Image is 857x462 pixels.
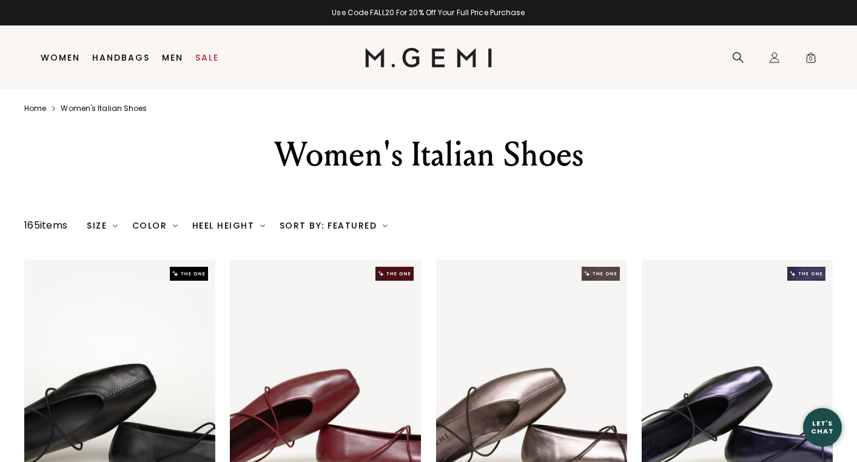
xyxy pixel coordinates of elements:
a: Men [162,53,183,62]
a: Women [41,53,80,62]
img: chevron-down.svg [173,223,178,228]
div: Heel Height [192,221,265,230]
a: Home [24,104,46,113]
div: Let's Chat [803,420,842,435]
img: M.Gemi [365,48,492,67]
div: 165 items [24,218,67,233]
div: Color [132,221,178,230]
div: Size [87,221,118,230]
img: chevron-down.svg [113,223,118,228]
a: Sale [195,53,219,62]
div: Women's Italian Shoes [204,133,654,176]
span: 0 [805,54,817,66]
a: Women's italian shoes [61,104,147,113]
div: Sort By: Featured [280,221,388,230]
img: The One tag [170,267,208,281]
a: Handbags [92,53,150,62]
img: chevron-down.svg [260,223,265,228]
img: chevron-down.svg [383,223,388,228]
